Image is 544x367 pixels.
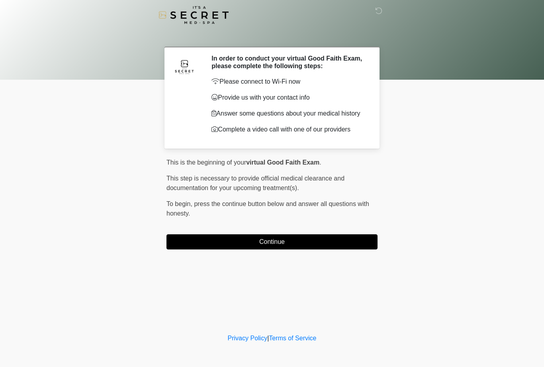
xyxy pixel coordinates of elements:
a: | [267,335,269,341]
p: Complete a video call with one of our providers [211,125,366,134]
button: Continue [166,234,378,249]
p: Answer some questions about your medical history [211,109,366,118]
h2: In order to conduct your virtual Good Faith Exam, please complete the following steps: [211,55,366,70]
h1: ‎ ‎ [160,29,384,43]
strong: virtual Good Faith Exam [246,159,319,166]
span: This is the beginning of your [166,159,246,166]
a: Terms of Service [269,335,316,341]
span: . [319,159,321,166]
img: Agent Avatar [172,55,196,79]
span: This step is necessary to provide official medical clearance and documentation for your upcoming ... [166,175,344,191]
a: Privacy Policy [228,335,268,341]
span: press the continue button below and answer all questions with honesty. [166,200,369,217]
img: It's A Secret Med Spa Logo [159,6,229,24]
p: Please connect to Wi-Fi now [211,77,366,86]
span: To begin, [166,200,194,207]
p: Provide us with your contact info [211,93,366,102]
